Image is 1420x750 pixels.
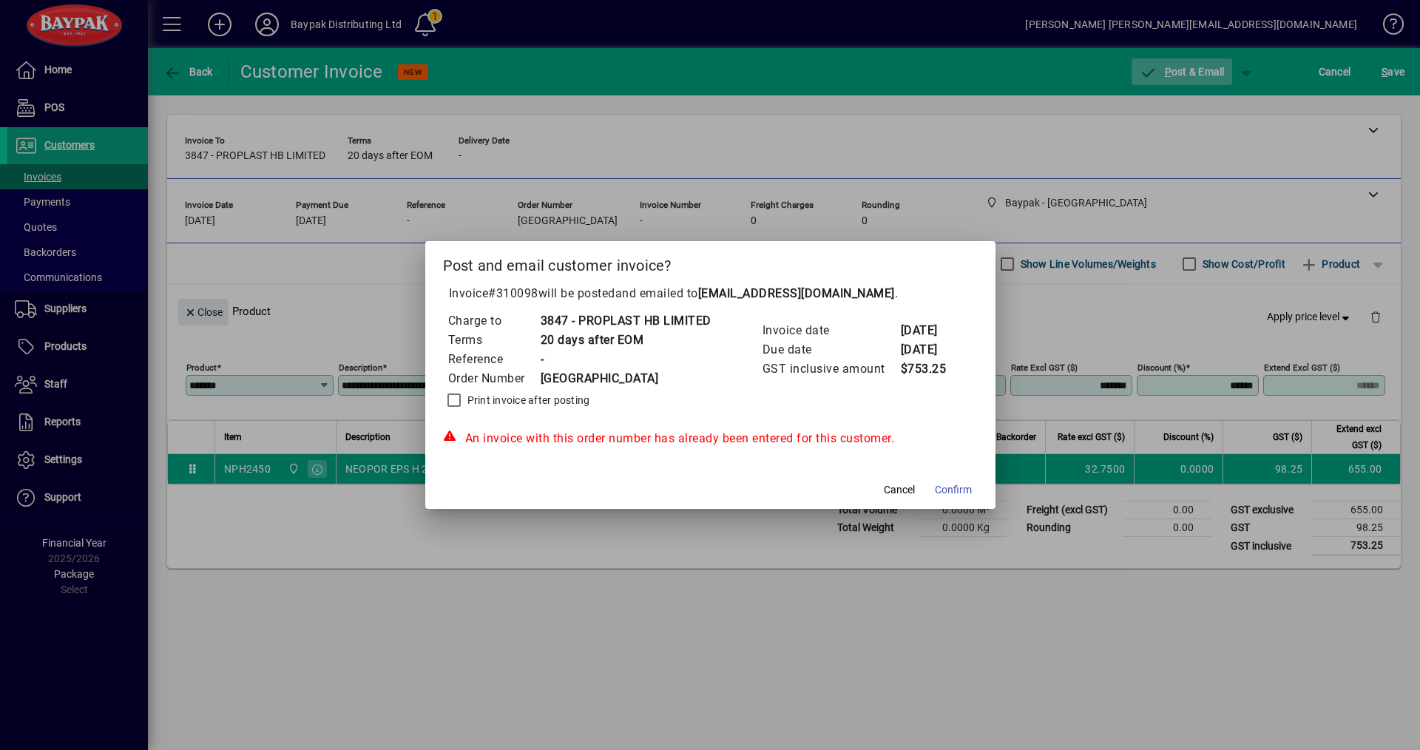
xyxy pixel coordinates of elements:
td: [DATE] [900,321,959,340]
span: Cancel [884,482,915,498]
h2: Post and email customer invoice? [425,241,995,284]
td: - [540,350,711,369]
td: $753.25 [900,359,959,379]
td: Order Number [447,369,540,388]
span: Confirm [935,482,972,498]
td: Reference [447,350,540,369]
button: Confirm [929,476,978,503]
span: #310098 [488,286,538,300]
td: 3847 - PROPLAST HB LIMITED [540,311,711,331]
td: 20 days after EOM [540,331,711,350]
span: and emailed to [615,286,895,300]
p: Invoice will be posted . [443,285,978,303]
td: [DATE] [900,340,959,359]
td: Invoice date [762,321,900,340]
td: Terms [447,331,540,350]
label: Print invoice after posting [464,393,590,408]
button: Cancel [876,476,923,503]
td: [GEOGRAPHIC_DATA] [540,369,711,388]
td: GST inclusive amount [762,359,900,379]
div: An invoice with this order number has already been entered for this customer. [443,430,978,447]
b: [EMAIL_ADDRESS][DOMAIN_NAME] [698,286,895,300]
td: Due date [762,340,900,359]
td: Charge to [447,311,540,331]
